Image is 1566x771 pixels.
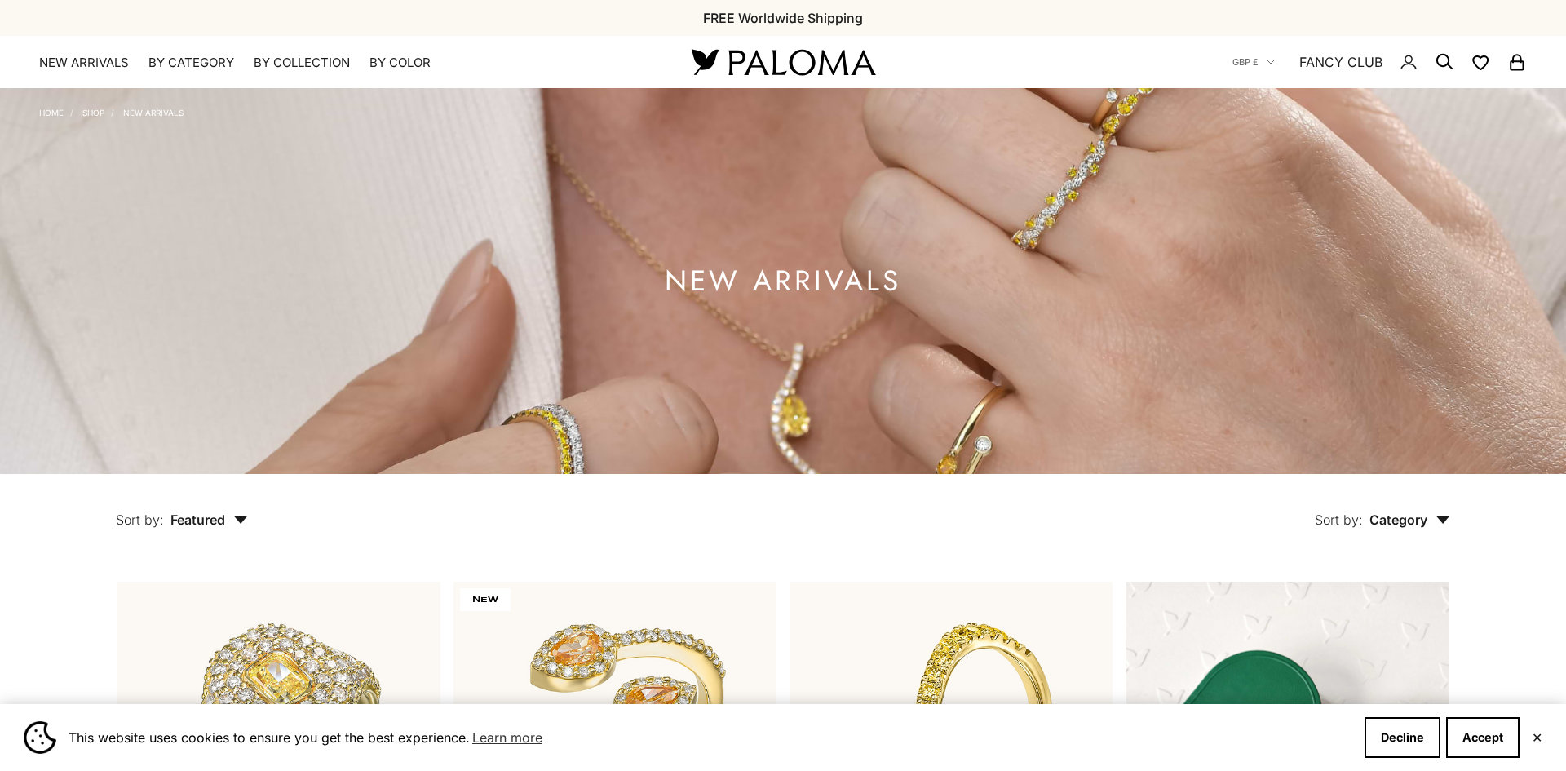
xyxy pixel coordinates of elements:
span: NEW [460,588,511,611]
summary: By Color [369,55,431,71]
nav: Primary navigation [39,55,652,71]
button: Decline [1365,717,1440,758]
p: FREE Worldwide Shipping [703,7,863,29]
summary: By Collection [254,55,350,71]
span: Sort by: [116,512,164,528]
a: Shop [82,108,104,117]
button: GBP £ [1232,55,1275,69]
button: Sort by: Featured [78,474,285,543]
a: NEW ARRIVALS [123,108,184,117]
a: Home [39,108,64,117]
button: Accept [1446,717,1520,758]
span: Category [1369,512,1450,528]
summary: By Category [148,55,234,71]
button: Sort by: Category [1277,474,1488,543]
nav: Secondary navigation [1232,36,1527,88]
img: Cookie banner [24,721,56,754]
span: GBP £ [1232,55,1259,69]
span: This website uses cookies to ensure you get the best experience. [69,725,1351,750]
nav: Breadcrumb [39,104,184,117]
span: Featured [170,512,248,528]
a: FANCY CLUB [1299,51,1382,73]
button: Close [1532,733,1542,742]
span: Sort by: [1315,512,1363,528]
h1: NEW ARRIVALS [665,271,901,291]
a: NEW ARRIVALS [39,55,129,71]
a: Learn more [470,725,545,750]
